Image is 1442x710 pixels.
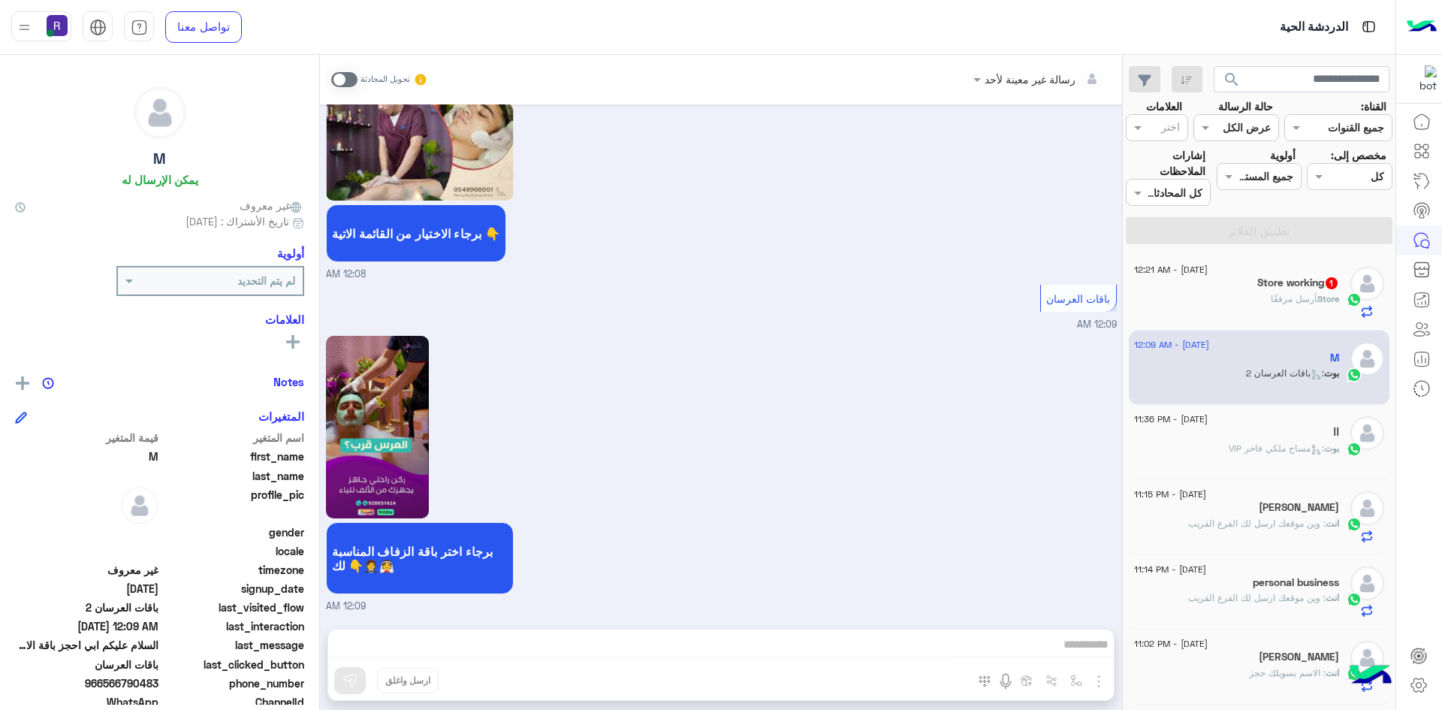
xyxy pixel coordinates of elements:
span: بوت [1324,443,1339,454]
span: null [15,524,158,540]
span: last_visited_flow [161,600,305,615]
img: WhatsApp [1347,442,1362,457]
span: انت [1326,667,1339,678]
img: WhatsApp [1347,292,1362,307]
span: بوت [1324,367,1339,379]
span: [DATE] - 11:02 PM [1134,637,1208,651]
span: 12:08 AM [326,267,366,282]
span: غير معروف [15,562,158,578]
span: باقات العرسان [1046,292,1110,305]
a: تواصل معنا [165,11,242,43]
img: Logo [1407,11,1437,43]
button: ارسل واغلق [377,668,439,693]
span: السلام عليكم ابي احجز باقة الاسترخاء كاملة ك هديه [15,637,158,653]
span: gender [161,524,305,540]
h6: أولوية [277,246,304,260]
label: أولوية [1270,147,1296,163]
img: tab [89,19,107,36]
span: profile_pic [161,487,305,521]
span: [DATE] - 11:14 PM [1134,563,1206,576]
img: defaultAdmin.png [121,487,158,524]
span: وين موقعك ارسل لك الفرع القريب [1188,518,1326,529]
img: defaultAdmin.png [1350,416,1384,450]
span: أرسل مرفقًا [1271,293,1317,304]
span: الاسم بسويلك حجز [1249,667,1326,678]
small: تحويل المحادثة [360,74,410,86]
span: 12:09 AM [1077,319,1117,330]
span: قيمة المتغير [15,430,158,446]
img: add [16,376,29,390]
label: إشارات الملاحظات [1126,147,1205,180]
label: حالة الرسالة [1218,98,1273,114]
img: hulul-logo.png [1344,650,1397,702]
img: defaultAdmin.png [1350,267,1384,301]
img: tab [131,19,148,36]
span: [DATE] - 11:36 PM [1134,412,1208,426]
span: : مساج ملكي فاخر VIP [1229,443,1324,454]
span: signup_date [161,581,305,597]
span: locale [161,543,305,559]
span: انت [1326,592,1339,603]
button: تطبيق الفلاتر [1126,217,1392,244]
img: userImage [47,15,68,36]
img: defaultAdmin.png [1350,566,1384,600]
h6: يمكن الإرسال له [122,173,198,186]
span: M [15,449,158,464]
span: باقات العرسان 2 [15,600,158,615]
span: : باقات العرسان 2 [1246,367,1324,379]
h5: اا [1333,426,1339,439]
h6: Notes [273,375,304,388]
span: 966566790483 [15,675,158,691]
span: [DATE] - 11:15 PM [1134,488,1206,501]
span: search [1223,71,1241,89]
h5: personal business [1253,576,1339,589]
label: العلامات [1146,98,1182,114]
img: WhatsApp [1347,367,1362,382]
img: Q2FwdHVyZSAoMTEpLnBuZw%3D%3D.png [326,336,429,518]
span: last_name [161,468,305,484]
img: Q2FwdHVyZSAoMykucG5n.png [326,18,514,201]
span: تاريخ الأشتراك : [DATE] [186,213,289,229]
label: مخصص إلى: [1331,147,1386,163]
a: tab [124,11,154,43]
img: 322853014244696 [1410,65,1437,92]
span: غير معروف [240,198,304,213]
label: القناة: [1361,98,1386,114]
div: اختر [1161,119,1182,138]
span: برجاء الاختيار من القائمة الاتية 👇 [332,226,500,240]
h5: Store working [1257,276,1339,289]
span: [DATE] - 12:21 AM [1134,263,1208,276]
span: first_name [161,449,305,464]
span: 1 [1326,277,1338,289]
span: برجاء اختر باقة الزفاف المناسبة لك 👇🤵👰 [332,544,508,573]
h5: M [1330,352,1339,364]
img: notes [42,377,54,389]
span: last_message [161,637,305,653]
span: باقات العرسان [15,657,158,672]
img: WhatsApp [1347,592,1362,607]
p: الدردشة الحية [1280,17,1348,38]
span: ChannelId [161,694,305,710]
span: اسم المتغير [161,430,305,446]
img: defaultAdmin.png [1350,641,1384,675]
button: search [1214,66,1250,98]
img: defaultAdmin.png [1350,491,1384,525]
h5: Rajpoot [1259,501,1339,514]
span: 12:09 AM [326,600,366,614]
img: profile [15,18,34,37]
span: 2025-08-26T21:08:35.238Z [15,581,158,597]
span: null [15,543,158,559]
span: [DATE] - 12:09 AM [1134,338,1209,352]
h6: المتغيرات [258,409,304,423]
span: 2 [15,694,158,710]
img: defaultAdmin.png [134,87,186,138]
h6: العلامات [15,313,304,326]
span: انت [1326,518,1339,529]
span: last_clicked_button [161,657,305,672]
h5: M [153,150,166,168]
span: وين موقعك ارسل لك الفرع القريب [1188,592,1326,603]
span: 2025-08-26T21:09:16.058Z [15,618,158,634]
span: timezone [161,562,305,578]
span: last_interaction [161,618,305,634]
img: WhatsApp [1347,517,1362,532]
